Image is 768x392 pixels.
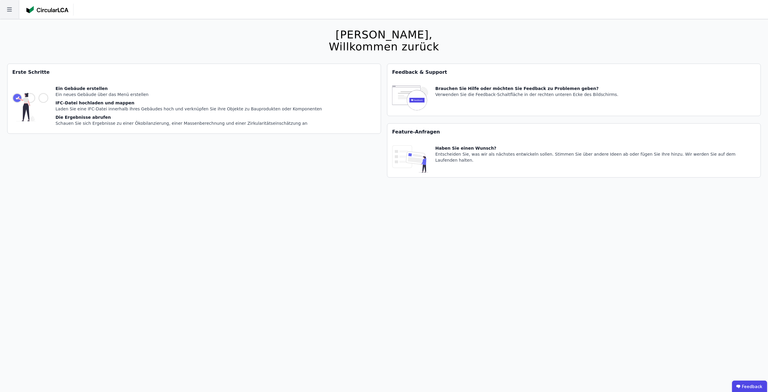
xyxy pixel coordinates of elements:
div: Erste Schritte [7,64,381,81]
div: Haben Sie einen Wunsch? [435,145,756,151]
img: feedback-icon-HCTs5lye.svg [392,85,428,111]
div: Schauen Sie sich Ergebnisse zu einer Ökobilanzierung, einer Massenberechnung und einer Zirkularit... [55,120,322,126]
div: Feature-Anfragen [387,124,760,140]
div: Willkommen zurück [329,41,439,53]
img: getting_started_tile-DrF_GRSv.svg [12,85,48,129]
div: Die Ergebnisse abrufen [55,114,322,120]
div: Entscheiden Sie, was wir als nächstes entwickeln sollen. Stimmen Sie über andere Ideen ab oder fü... [435,151,756,163]
div: Verwenden Sie die Feedback-Schaltfläche in der rechten unteren Ecke des Bildschirms. [435,91,618,97]
div: Ein neues Gebäude über das Menü erstellen [55,91,322,97]
img: feature_request_tile-UiXE1qGU.svg [392,145,428,172]
img: Concular [26,6,68,13]
div: IFC-Datei hochladen und mappen [55,100,322,106]
div: Feedback & Support [387,64,760,81]
div: Ein Gebäude erstellen [55,85,322,91]
div: Brauchen Sie Hilfe oder möchten Sie Feedback zu Problemen geben? [435,85,618,91]
div: Laden Sie eine IFC-Datei innerhalb Ihres Gebäudes hoch und verknüpfen Sie ihre Objekte zu Bauprod... [55,106,322,112]
div: [PERSON_NAME], [329,29,439,41]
